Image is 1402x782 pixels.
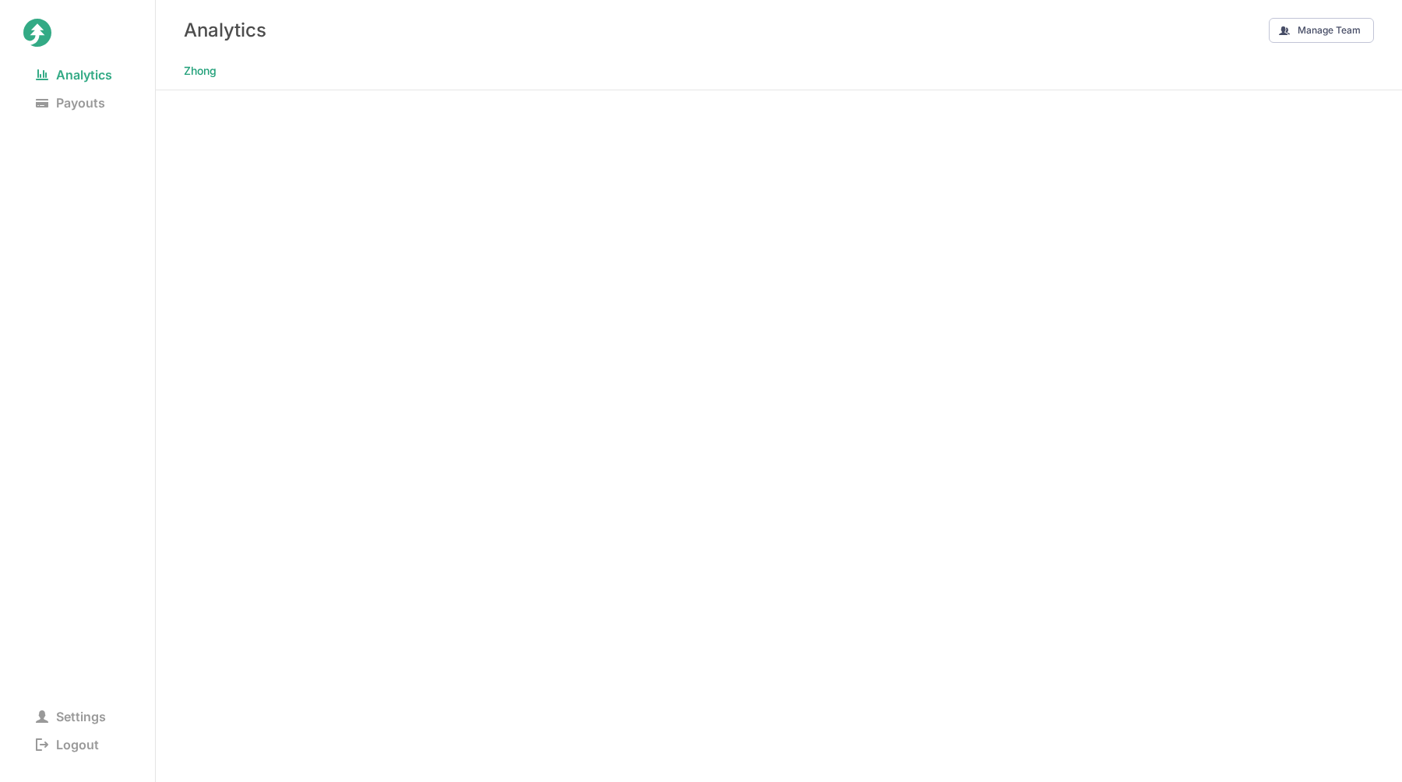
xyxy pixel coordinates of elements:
h3: Analytics [184,19,266,41]
span: Logout [23,734,111,756]
button: Manage Team [1269,18,1374,43]
span: Payouts [23,92,118,114]
span: Settings [23,706,118,727]
span: Analytics [23,64,125,86]
span: Zhong [184,60,217,82]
